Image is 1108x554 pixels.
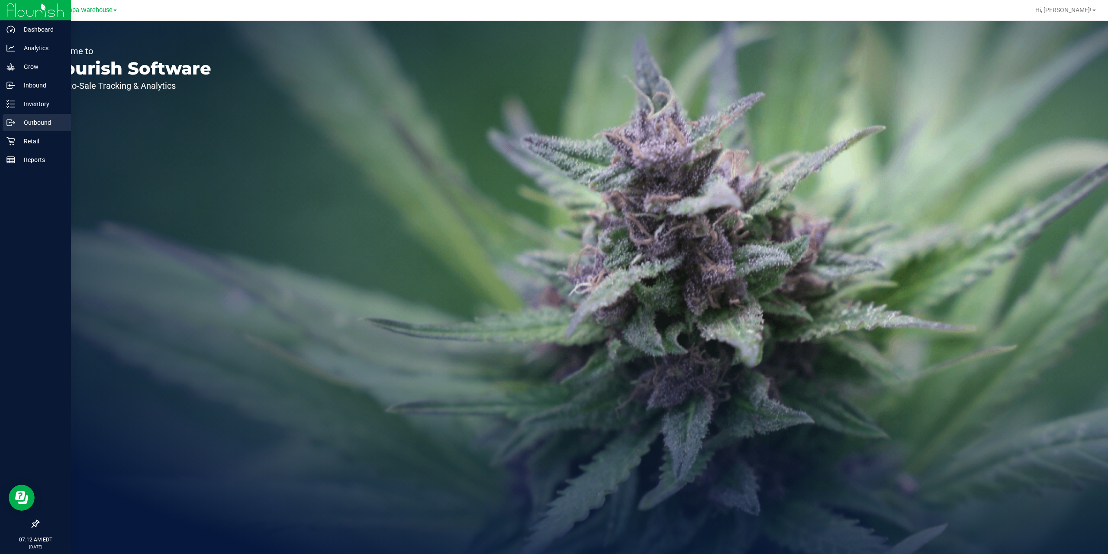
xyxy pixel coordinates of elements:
p: Analytics [15,43,67,53]
inline-svg: Retail [6,137,15,146]
span: Tampa Warehouse [60,6,113,14]
p: Seed-to-Sale Tracking & Analytics [47,81,211,90]
p: Retail [15,136,67,146]
inline-svg: Outbound [6,118,15,127]
p: Inbound [15,80,67,91]
p: Flourish Software [47,60,211,77]
p: Reports [15,155,67,165]
inline-svg: Grow [6,62,15,71]
p: [DATE] [4,544,67,550]
inline-svg: Inventory [6,100,15,108]
p: 07:12 AM EDT [4,536,67,544]
p: Dashboard [15,24,67,35]
inline-svg: Analytics [6,44,15,52]
p: Outbound [15,117,67,128]
inline-svg: Inbound [6,81,15,90]
inline-svg: Dashboard [6,25,15,34]
iframe: Resource center [9,485,35,511]
p: Inventory [15,99,67,109]
span: Hi, [PERSON_NAME]! [1035,6,1092,13]
p: Welcome to [47,47,211,55]
p: Grow [15,62,67,72]
inline-svg: Reports [6,156,15,164]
